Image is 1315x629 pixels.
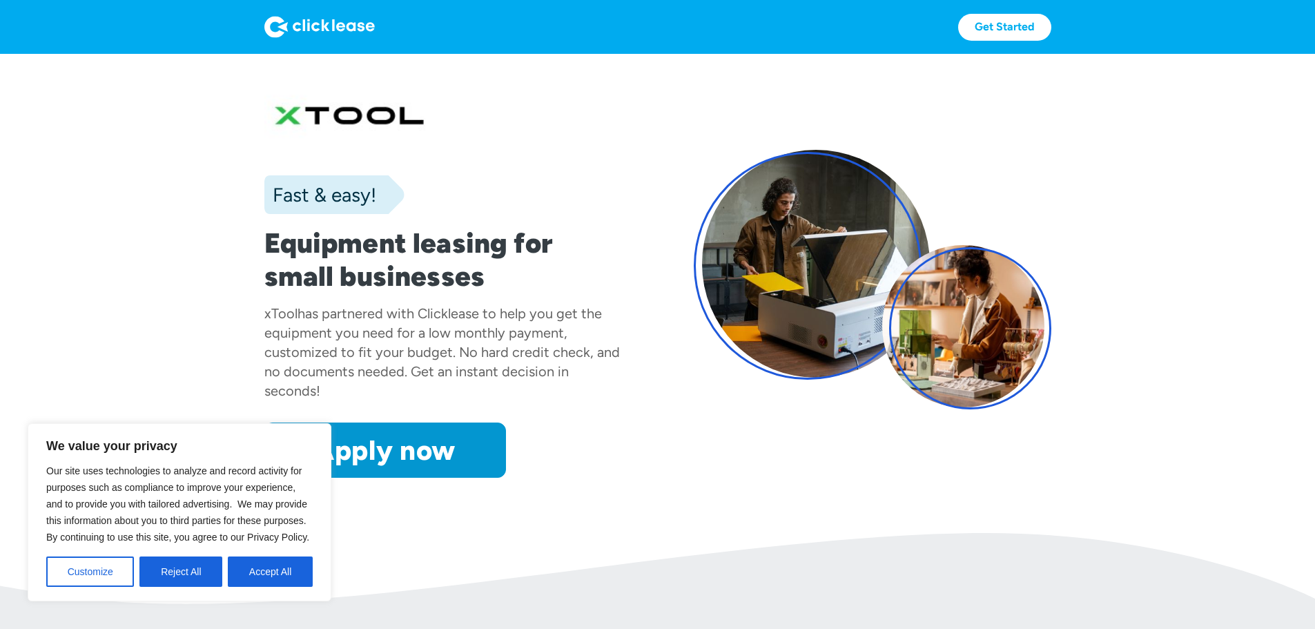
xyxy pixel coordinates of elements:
[264,226,622,293] h1: Equipment leasing for small businesses
[264,305,620,399] div: has partnered with Clicklease to help you get the equipment you need for a low monthly payment, c...
[264,16,375,38] img: Logo
[46,438,313,454] p: We value your privacy
[228,557,313,587] button: Accept All
[958,14,1051,41] a: Get Started
[264,181,376,209] div: Fast & easy!
[28,423,331,601] div: We value your privacy
[264,305,298,322] div: xTool
[46,465,309,543] span: Our site uses technologies to analyze and record activity for purposes such as compliance to impr...
[264,423,506,478] a: Apply now
[46,557,134,587] button: Customize
[139,557,222,587] button: Reject All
